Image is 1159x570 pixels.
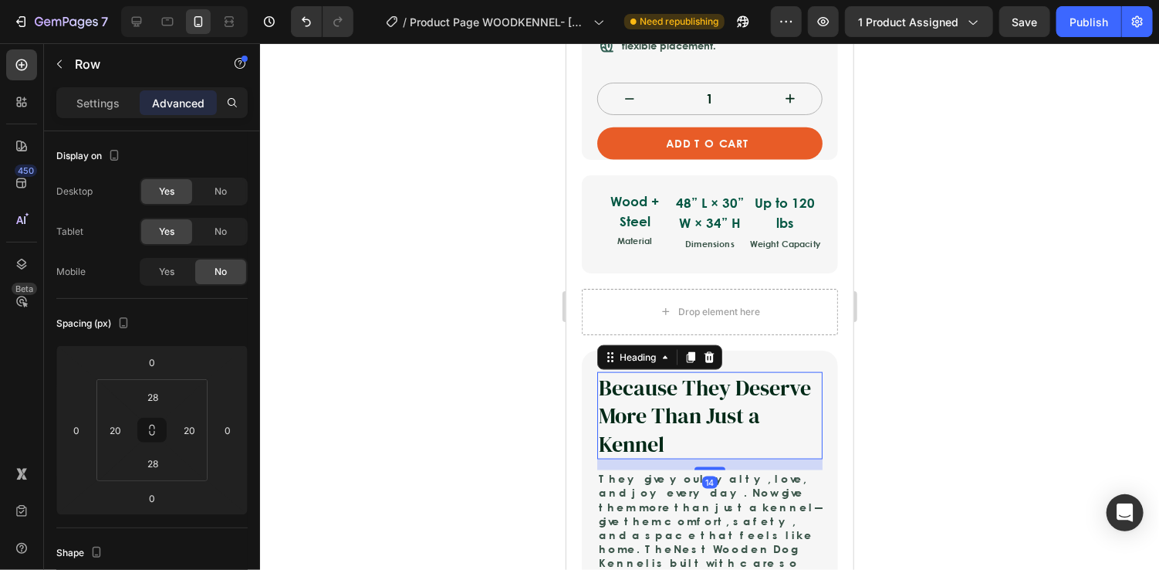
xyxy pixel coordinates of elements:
div: Spacing (px) [56,314,133,334]
span: Product Page WOODKENNEL- [DATE] 21:12:38 [410,14,587,30]
div: Shape [56,543,106,564]
p: Advanced [152,95,204,111]
span: 1 product assigned [858,14,958,30]
div: Mobile [56,265,86,279]
div: Publish [1069,14,1108,30]
iframe: Design area [566,43,853,570]
span: No [215,225,227,239]
span: Yes [159,225,174,239]
input: 28px [137,385,168,409]
p: 7 [101,12,108,31]
span: No [215,185,227,198]
div: Desktop [56,185,93,198]
input: 0 [65,419,88,442]
span: Yes [159,185,174,198]
div: Beta [12,283,37,295]
span: Need republishing [640,15,718,29]
span: No [215,265,227,279]
input: 20px [178,419,201,442]
strong: Nest Wooden Dog Kennel [32,497,229,528]
button: 7 [6,6,115,37]
div: Display on [56,146,123,167]
div: Tablet [56,225,83,239]
input: 0 [137,351,167,374]
input: 0 [137,487,167,510]
input: 0 [216,419,239,442]
div: Undo/Redo [291,6,353,37]
p: Row [75,55,206,73]
button: 1 product assigned [845,6,993,37]
button: Publish [1056,6,1121,37]
div: Open Intercom Messenger [1107,494,1144,531]
span: Save [1012,15,1038,29]
div: 450 [15,165,37,177]
p: Settings [76,95,120,111]
span: Yes [159,265,174,279]
button: Save [999,6,1050,37]
input: 20px [104,419,127,442]
input: 28px [137,452,168,475]
span: / [403,14,407,30]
